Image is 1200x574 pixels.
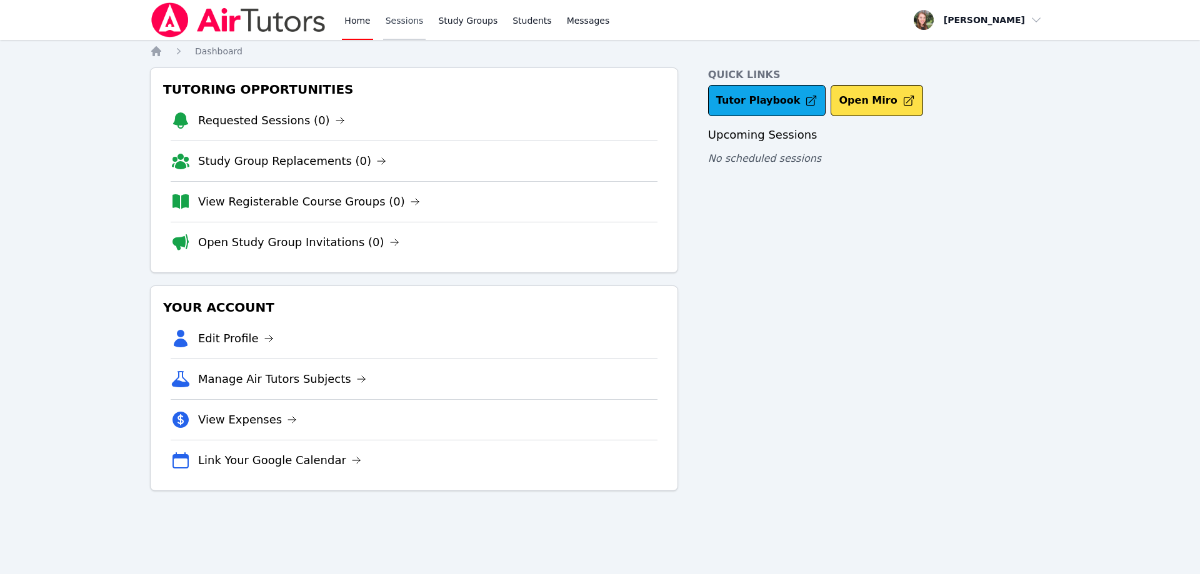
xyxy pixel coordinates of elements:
[198,330,274,347] a: Edit Profile
[708,85,826,116] a: Tutor Playbook
[198,193,420,210] a: View Registerable Course Groups (0)
[831,85,922,116] button: Open Miro
[708,126,1050,144] h3: Upcoming Sessions
[198,112,345,129] a: Requested Sessions (0)
[198,152,386,170] a: Study Group Replacements (0)
[567,14,610,27] span: Messages
[708,67,1050,82] h4: Quick Links
[150,45,1050,57] nav: Breadcrumb
[198,411,297,428] a: View Expenses
[198,234,399,251] a: Open Study Group Invitations (0)
[195,45,242,57] a: Dashboard
[708,152,821,164] span: No scheduled sessions
[150,2,327,37] img: Air Tutors
[198,452,361,469] a: Link Your Google Calendar
[198,370,366,388] a: Manage Air Tutors Subjects
[161,78,667,101] h3: Tutoring Opportunities
[161,296,667,319] h3: Your Account
[195,46,242,56] span: Dashboard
